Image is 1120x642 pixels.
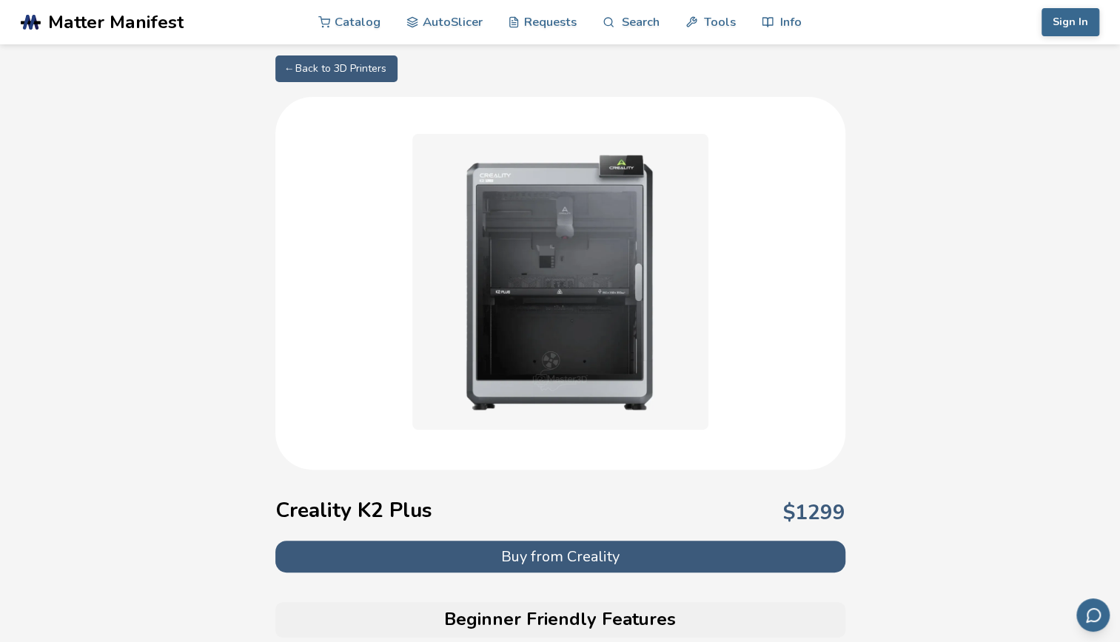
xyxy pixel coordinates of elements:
button: Sign In [1042,8,1099,36]
h1: Creality K2 Plus [275,499,432,522]
span: Matter Manifest [48,12,184,33]
h2: Beginner Friendly Features [283,609,838,630]
button: Send feedback via email [1076,598,1110,632]
p: $ 1299 [783,501,845,524]
a: ← Back to 3D Printers [275,55,398,82]
img: Creality K2 Plus [412,134,708,430]
button: Buy from Creality [275,541,845,572]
